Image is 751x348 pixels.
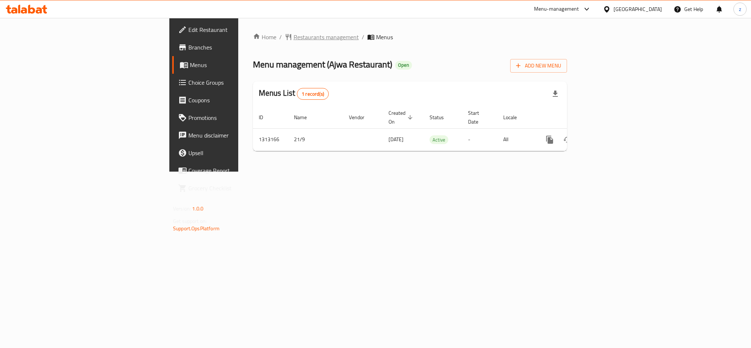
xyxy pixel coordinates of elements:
[294,113,316,122] span: Name
[259,113,273,122] span: ID
[510,59,567,73] button: Add New Menu
[497,128,535,151] td: All
[430,113,453,122] span: Status
[172,179,295,197] a: Grocery Checklist
[430,136,448,144] span: Active
[297,91,328,98] span: 1 record(s)
[188,25,289,34] span: Edit Restaurant
[430,135,448,144] div: Active
[253,56,392,73] span: Menu management ( Ajwa Restaurant )
[190,61,289,69] span: Menus
[172,91,295,109] a: Coupons
[172,144,295,162] a: Upsell
[188,96,289,105] span: Coupons
[172,127,295,144] a: Menu disclaimer
[192,204,203,213] span: 1.0.0
[173,224,220,233] a: Support.OpsPlatform
[285,33,359,41] a: Restaurants management
[253,33,567,41] nav: breadcrumb
[535,106,617,129] th: Actions
[534,5,579,14] div: Menu-management
[395,62,412,68] span: Open
[288,128,343,151] td: 21/9
[294,33,359,41] span: Restaurants management
[503,113,526,122] span: Locale
[376,33,393,41] span: Menus
[614,5,662,13] div: [GEOGRAPHIC_DATA]
[188,78,289,87] span: Choice Groups
[259,88,329,100] h2: Menus List
[172,162,295,179] a: Coverage Report
[188,113,289,122] span: Promotions
[172,74,295,91] a: Choice Groups
[188,184,289,193] span: Grocery Checklist
[188,149,289,157] span: Upsell
[389,135,404,144] span: [DATE]
[172,39,295,56] a: Branches
[395,61,412,70] div: Open
[349,113,374,122] span: Vendor
[516,61,561,70] span: Add New Menu
[172,21,295,39] a: Edit Restaurant
[546,85,564,103] div: Export file
[739,5,741,13] span: z
[172,109,295,127] a: Promotions
[297,88,329,100] div: Total records count
[188,43,289,52] span: Branches
[253,106,617,151] table: enhanced table
[173,204,191,213] span: Version:
[172,56,295,74] a: Menus
[389,109,415,126] span: Created On
[188,131,289,140] span: Menu disclaimer
[462,128,497,151] td: -
[362,33,364,41] li: /
[188,166,289,175] span: Coverage Report
[541,131,559,149] button: more
[468,109,489,126] span: Start Date
[559,131,576,149] button: Change Status
[173,216,207,226] span: Get support on:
